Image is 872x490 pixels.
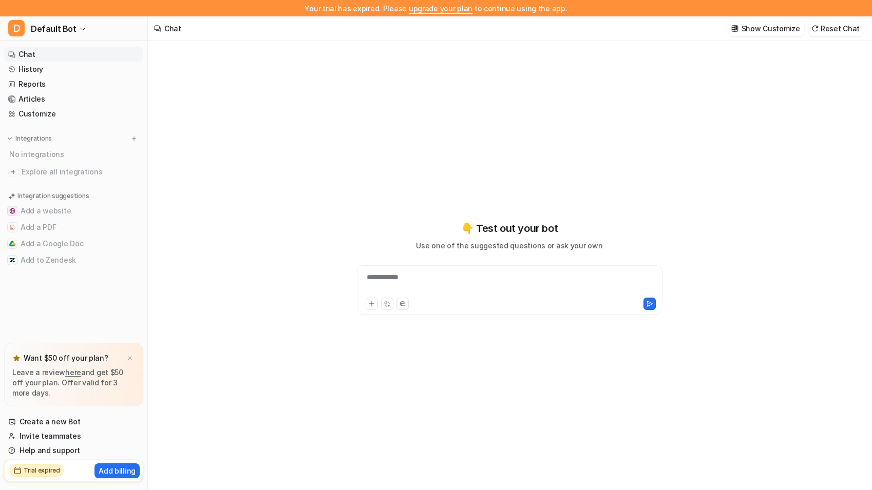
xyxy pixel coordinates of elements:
[8,167,18,177] img: explore all integrations
[17,191,89,201] p: Integration suggestions
[4,443,143,458] a: Help and support
[9,241,15,247] img: Add a Google Doc
[94,463,140,478] button: Add billing
[99,465,136,476] p: Add billing
[4,252,143,268] button: Add to ZendeskAdd to Zendesk
[24,353,108,363] p: Want $50 off your plan?
[4,62,143,76] a: History
[4,429,143,443] a: Invite teammates
[9,208,15,214] img: Add a website
[127,355,133,362] img: x
[742,23,800,34] p: Show Customize
[4,107,143,121] a: Customize
[4,47,143,62] a: Chat
[731,25,738,32] img: customize
[4,203,143,219] button: Add a websiteAdd a website
[4,133,55,144] button: Integrations
[31,22,77,36] span: Default Bot
[409,4,472,13] a: upgrade your plan
[130,135,138,142] img: menu_add.svg
[728,21,804,36] button: Show Customize
[9,224,15,230] img: Add a PDF
[12,367,135,398] p: Leave a review and get $50 off your plan. Offer valid for 3 more days.
[6,135,13,142] img: expand menu
[65,368,81,377] a: here
[416,240,602,251] p: Use one of the suggested questions or ask your own
[4,415,143,429] a: Create a new Bot
[9,257,15,263] img: Add to Zendesk
[164,23,181,34] div: Chat
[4,165,143,179] a: Explore all integrations
[461,221,558,236] p: 👇 Test out your bot
[811,25,819,32] img: reset
[808,21,864,36] button: Reset Chat
[22,164,139,180] span: Explore all integrations
[4,92,143,106] a: Articles
[8,20,25,36] span: D
[15,134,52,143] p: Integrations
[4,236,143,252] button: Add a Google DocAdd a Google Doc
[24,466,60,475] h2: Trial expired
[12,354,21,362] img: star
[4,219,143,236] button: Add a PDFAdd a PDF
[4,77,143,91] a: Reports
[6,146,143,163] div: No integrations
